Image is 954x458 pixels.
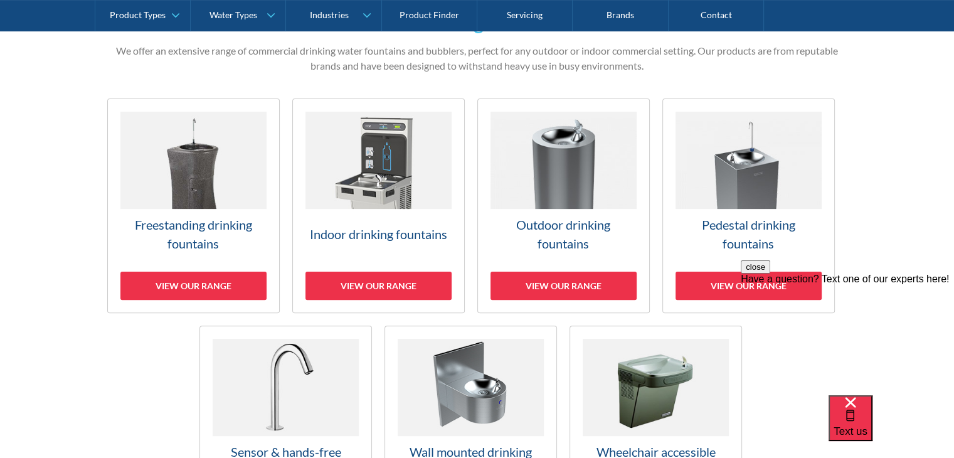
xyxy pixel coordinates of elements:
[107,99,280,313] a: Freestanding drinking fountainsView our range
[477,99,650,313] a: Outdoor drinking fountainsView our range
[292,99,465,313] a: Indoor drinking fountainsView our range
[209,10,257,21] div: Water Types
[490,215,637,253] h3: Outdoor drinking fountains
[741,260,954,411] iframe: podium webchat widget prompt
[490,272,637,300] div: View our range
[309,10,348,21] div: Industries
[676,215,822,253] h3: Pedestal drinking fountains
[107,43,847,73] p: We offer an extensive range of commercial drinking water fountains and bubblers, perfect for any ...
[110,10,166,21] div: Product Types
[305,225,452,243] h3: Indoor drinking fountains
[676,272,822,300] div: View our range
[829,395,954,458] iframe: podium webchat widget bubble
[305,272,452,300] div: View our range
[120,272,267,300] div: View our range
[662,99,835,313] a: Pedestal drinking fountainsView our range
[120,215,267,253] h3: Freestanding drinking fountains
